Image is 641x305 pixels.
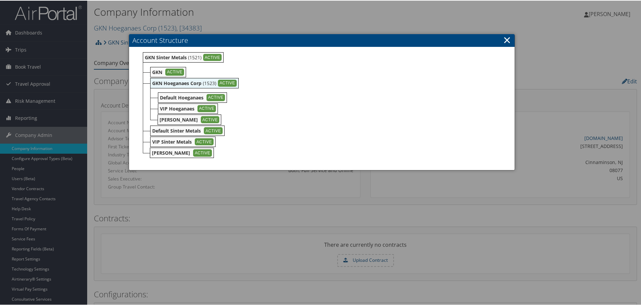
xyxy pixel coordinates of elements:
a: × [503,32,511,46]
b: Default Sinter Metals [152,127,201,133]
b: [PERSON_NAME] [160,116,198,122]
div: Account Structure [129,33,515,170]
div: (1521) [143,52,224,62]
div: ACTIVE [207,93,225,101]
b: GKN Sinter Metals [145,54,187,60]
div: ACTIVE [195,138,214,145]
div: (1523) [150,77,239,88]
div: ACTIVE [165,68,184,75]
div: ACTIVE [204,127,223,134]
div: ACTIVE [193,149,212,156]
div: ACTIVE [197,104,216,112]
b: [PERSON_NAME] [152,149,190,155]
b: Default Hoeganaes [160,94,203,100]
div: ACTIVE [203,53,222,61]
b: VIP Sinter Metals [152,138,192,144]
b: GKN Hoeganaes Corp [152,79,201,86]
h3: Account Structure [129,33,515,46]
b: GKN [152,68,162,75]
div: ACTIVE [201,116,220,123]
b: VIP Hoeganaes [160,105,194,111]
div: ACTIVE [218,79,237,86]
